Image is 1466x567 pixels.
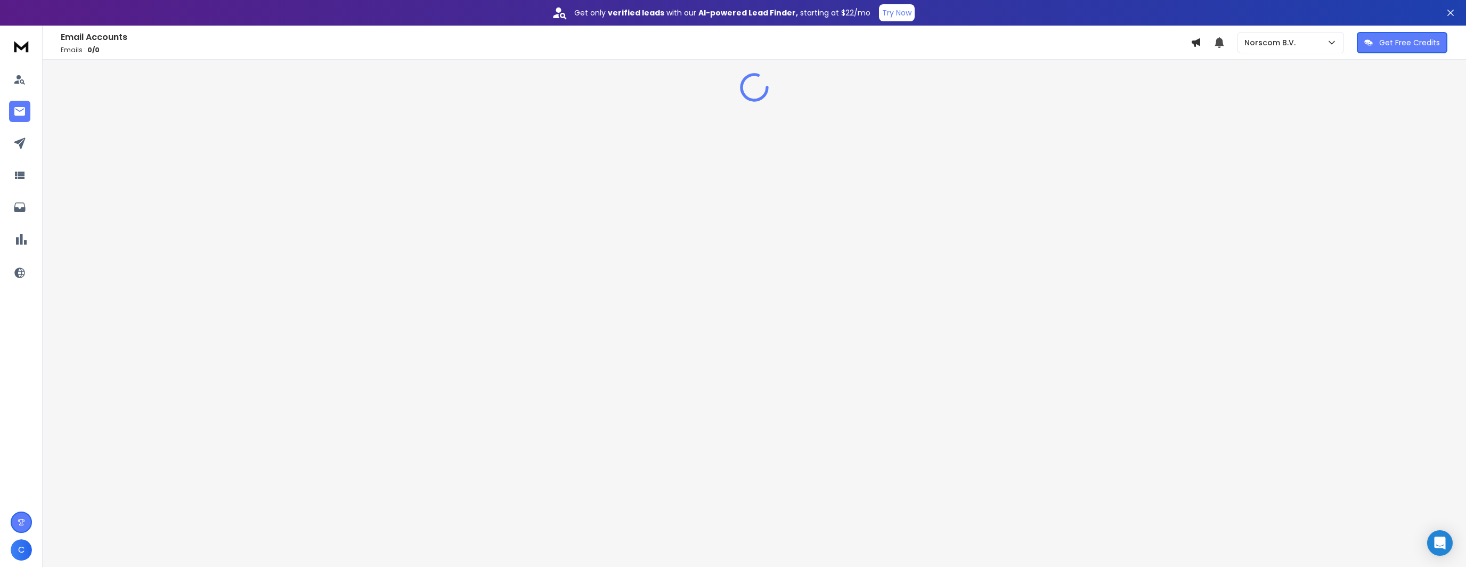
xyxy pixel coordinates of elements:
p: Get Free Credits [1379,37,1440,48]
p: Try Now [882,7,911,18]
button: C [11,539,32,561]
img: logo [11,36,32,56]
button: Try Now [879,4,915,21]
p: Get only with our starting at $22/mo [574,7,870,18]
p: Norscom B.V. [1244,37,1300,48]
p: Emails : [61,46,1191,54]
h1: Email Accounts [61,31,1191,44]
strong: verified leads [608,7,664,18]
div: Open Intercom Messenger [1427,530,1453,556]
button: Get Free Credits [1357,32,1447,53]
span: 0 / 0 [87,45,100,54]
strong: AI-powered Lead Finder, [698,7,798,18]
